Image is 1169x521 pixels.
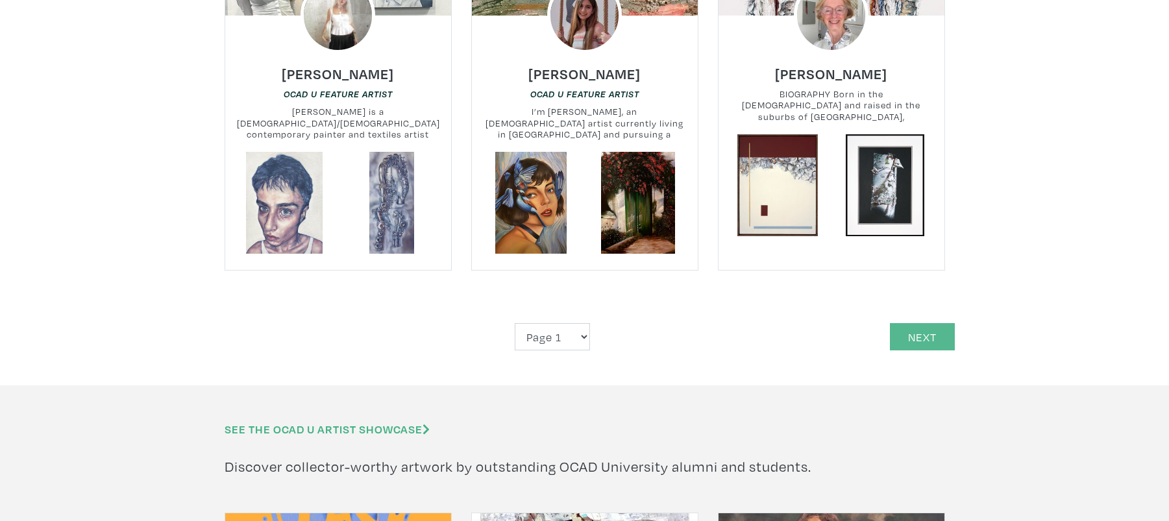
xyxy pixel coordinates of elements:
small: [PERSON_NAME] is a [DEMOGRAPHIC_DATA]/[DEMOGRAPHIC_DATA] contemporary painter and textiles artist... [225,106,451,140]
em: OCAD U Feature Artist [530,89,639,99]
a: OCAD U Feature Artist [530,88,639,100]
em: OCAD U Feature Artist [284,89,393,99]
a: Next [890,323,955,351]
h6: [PERSON_NAME] [282,65,394,82]
p: Discover collector-worthy artwork by outstanding OCAD University alumni and students. [225,455,945,478]
small: BIOGRAPHY Born in the [DEMOGRAPHIC_DATA] and raised in the suburbs of [GEOGRAPHIC_DATA], [PERSON_... [719,88,944,123]
h6: [PERSON_NAME] [528,65,641,82]
a: [PERSON_NAME] [282,62,394,77]
small: I’m [PERSON_NAME], an [DEMOGRAPHIC_DATA] artist currently living in [GEOGRAPHIC_DATA] and pursuin... [472,106,698,140]
a: OCAD U Feature Artist [284,88,393,100]
h6: [PERSON_NAME] [775,65,887,82]
a: See the OCAD U Artist Showcase [225,422,430,437]
a: [PERSON_NAME] [775,62,887,77]
a: [PERSON_NAME] [528,62,641,77]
